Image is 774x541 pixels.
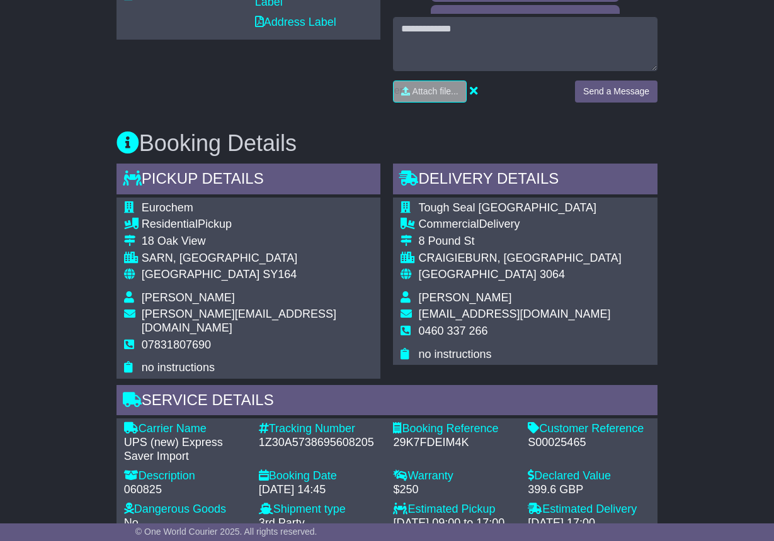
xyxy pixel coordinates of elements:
div: Warranty [393,469,515,483]
div: Declared Value [528,469,650,483]
span: [PERSON_NAME] [142,291,235,304]
div: Description [124,469,246,483]
span: [GEOGRAPHIC_DATA] [418,268,536,281]
span: 0460 337 266 [418,325,487,337]
span: No [124,516,139,529]
span: Residential [142,218,198,230]
div: 18 Oak View [142,235,373,248]
div: [DATE] 09:00 to 17:00 [393,516,515,530]
div: Customer Reference [528,422,650,436]
div: UPS (new) Express Saver Import [124,436,246,463]
span: 3rd Party [259,516,305,529]
div: [DATE] 17:00 [528,516,650,530]
span: © One World Courier 2025. All rights reserved. [135,527,317,537]
span: [GEOGRAPHIC_DATA] [142,268,259,281]
div: Delivery Details [393,164,657,198]
div: SARN, [GEOGRAPHIC_DATA] [142,252,373,265]
div: Booking Reference [393,422,515,436]
span: [PERSON_NAME][EMAIL_ADDRESS][DOMAIN_NAME] [142,308,336,334]
span: [PERSON_NAME] [418,291,511,304]
div: Booking Date [259,469,381,483]
span: Eurochem [142,201,193,214]
button: Send a Message [575,81,657,103]
div: 8 Pound St [418,235,621,248]
div: Pickup [142,218,373,231]
a: Address Label [255,16,336,28]
div: Estimated Delivery [528,503,650,516]
div: S00025465 [528,436,650,450]
span: Commercial [418,218,479,230]
div: Carrier Name [124,422,246,436]
span: Tough Seal [GEOGRAPHIC_DATA] [418,201,596,214]
span: SY164 [263,268,297,281]
div: Shipment type [259,503,381,516]
span: no instructions [418,348,491,360]
div: CRAIGIEBURN, [GEOGRAPHIC_DATA] [418,252,621,265]
div: $250 [393,483,515,497]
div: Delivery [418,218,621,231]
h3: Booking Details [117,131,657,156]
span: [EMAIL_ADDRESS][DOMAIN_NAME] [418,308,610,320]
div: 399.6 GBP [528,483,650,497]
span: no instructions [142,361,215,374]
span: 07831807690 [142,338,211,351]
div: Dangerous Goods [124,503,246,516]
div: Tracking Number [259,422,381,436]
div: 060825 [124,483,246,497]
div: Pickup Details [117,164,381,198]
div: 1Z30A5738695608205 [259,436,381,450]
div: Service Details [117,385,657,419]
span: 3064 [540,268,565,281]
div: Estimated Pickup [393,503,515,516]
div: 29K7FDEIM4K [393,436,515,450]
div: [DATE] 14:45 [259,483,381,497]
